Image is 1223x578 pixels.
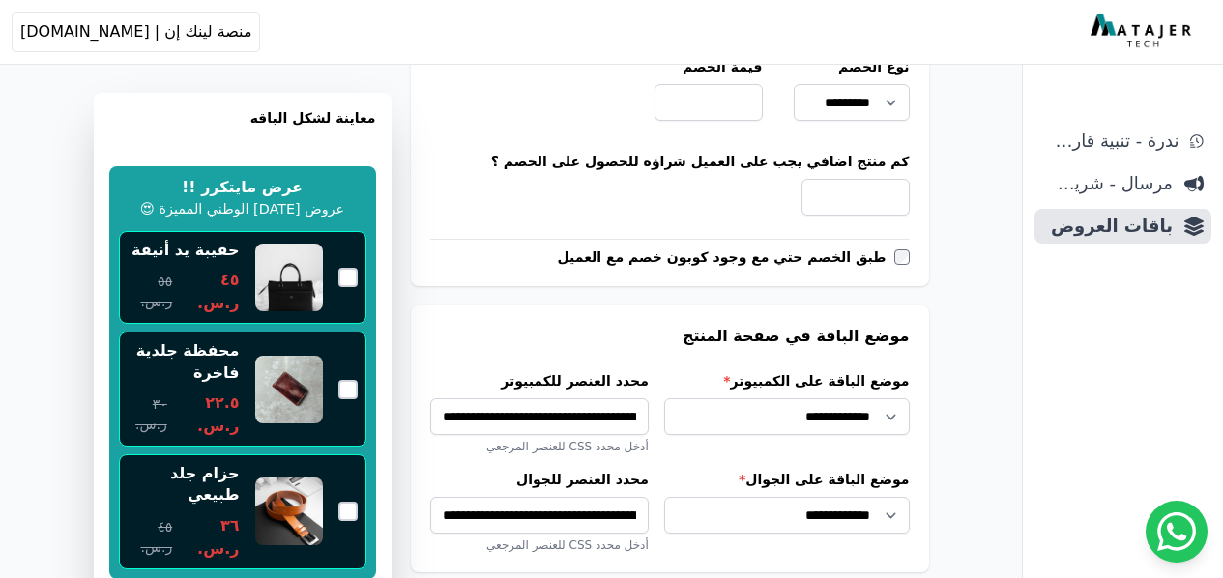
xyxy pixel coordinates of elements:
[255,244,323,311] img: حقيبة يد أنيقة
[175,391,240,438] span: ٢٢.٥ ر.س.
[1091,14,1196,49] img: MatajerTech Logo
[430,537,649,553] div: أدخل محدد CSS للعنصر المرجعي
[255,356,323,423] img: محفظة جلدية فاخرة
[558,247,894,267] label: طبق الخصم حتي مع وجود كوبون خصم مع العميل
[109,108,376,151] h3: معاينة لشكل الباقه
[430,152,910,171] label: كم منتج اضافي يجب على العميل شراؤه للحصول على الخصم ؟
[12,12,260,52] button: منصة لينك إن | [DOMAIN_NAME]
[1042,128,1179,155] span: ندرة - تنبية قارب علي النفاذ
[255,477,323,545] img: حزام جلد طبيعي
[655,57,763,76] label: قيمة الخصم
[180,514,239,561] span: ٣٦ ر.س.
[430,470,649,489] label: محدد العنصر للجوال
[430,439,649,454] div: أدخل محدد CSS للعنصر المرجعي
[664,470,910,489] label: موضع الباقة على الجوال
[1042,170,1173,197] span: مرسال - شريط دعاية
[182,176,303,199] h2: عرض مايتكرر !!
[1042,213,1173,240] span: باقات العروض
[128,463,240,506] div: حزام جلد طبيعي
[128,272,173,312] span: ٥٥ ر.س.
[128,340,240,384] div: محفظة جلدية فاخرة
[664,371,910,390] label: موضع الباقة على الكمبيوتر
[20,20,251,43] span: منصة لينك إن | [DOMAIN_NAME]
[128,394,167,435] span: ٣٠ ر.س.
[430,325,910,348] h3: موضع الباقة في صفحة المنتج
[180,269,239,315] span: ٤٥ ر.س.
[128,517,173,558] span: ٤٥ ر.س.
[430,371,649,390] label: محدد العنصر للكمبيوتر
[131,240,239,261] div: حقيبة يد أنيقة
[140,199,344,220] p: عروض [DATE] الوطني المميزة 😍
[794,57,910,76] label: نوع الخصم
